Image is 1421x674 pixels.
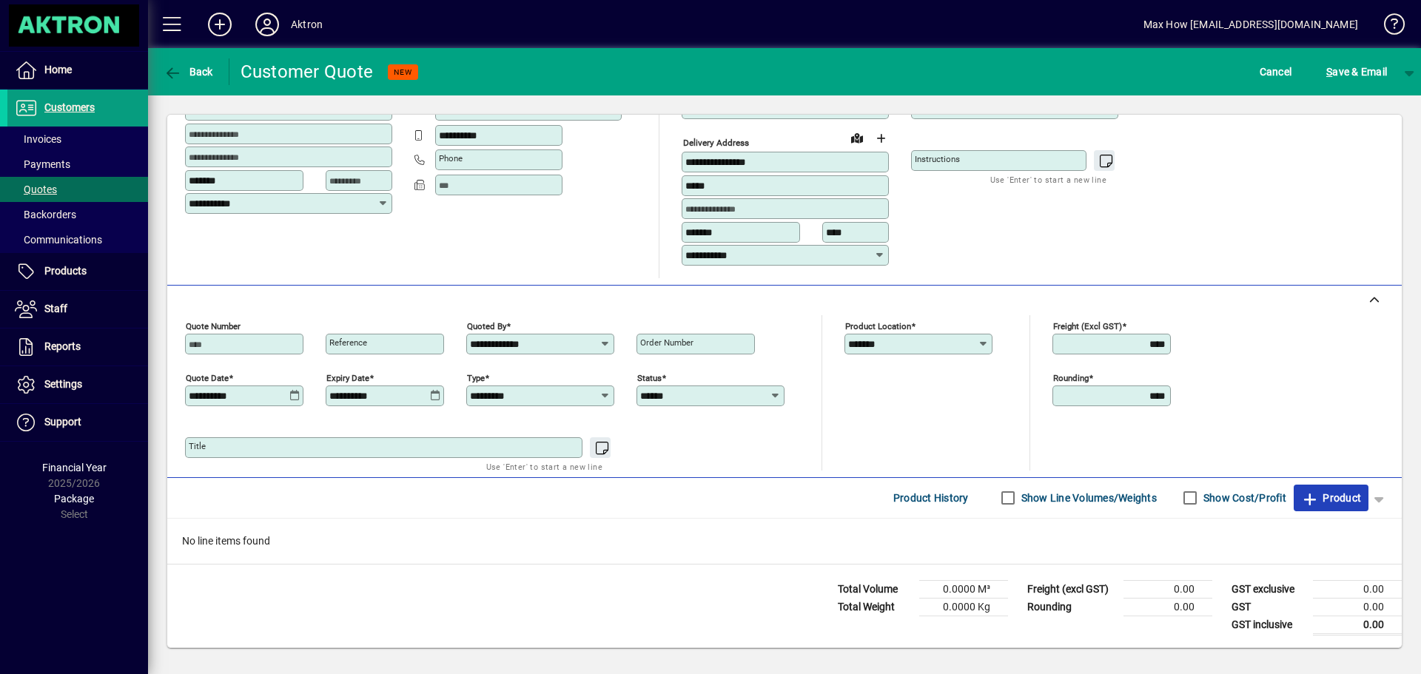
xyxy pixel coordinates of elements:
[44,378,82,390] span: Settings
[54,493,94,505] span: Package
[44,265,87,277] span: Products
[15,158,70,170] span: Payments
[486,458,602,475] mat-hint: Use 'Enter' to start a new line
[160,58,217,85] button: Back
[869,127,893,150] button: Choose address
[15,183,57,195] span: Quotes
[15,209,76,220] span: Backorders
[1373,3,1402,51] a: Knowledge Base
[845,126,869,149] a: View on map
[7,52,148,89] a: Home
[1319,58,1394,85] button: Save & Email
[42,462,107,474] span: Financial Year
[7,127,148,152] a: Invoices
[1018,491,1157,505] label: Show Line Volumes/Weights
[243,11,291,38] button: Profile
[845,320,911,331] mat-label: Product location
[164,66,213,78] span: Back
[291,13,323,36] div: Aktron
[1053,320,1122,331] mat-label: Freight (excl GST)
[467,372,485,383] mat-label: Type
[196,11,243,38] button: Add
[44,340,81,352] span: Reports
[893,486,969,510] span: Product History
[637,372,662,383] mat-label: Status
[1260,60,1292,84] span: Cancel
[919,598,1008,616] td: 0.0000 Kg
[990,171,1106,188] mat-hint: Use 'Enter' to start a new line
[186,320,241,331] mat-label: Quote number
[7,177,148,202] a: Quotes
[44,64,72,75] span: Home
[167,519,1402,564] div: No line items found
[186,372,229,383] mat-label: Quote date
[1020,580,1123,598] td: Freight (excl GST)
[7,253,148,290] a: Products
[241,60,374,84] div: Customer Quote
[15,234,102,246] span: Communications
[7,227,148,252] a: Communications
[7,404,148,441] a: Support
[830,580,919,598] td: Total Volume
[1123,580,1212,598] td: 0.00
[1053,372,1089,383] mat-label: Rounding
[326,372,369,383] mat-label: Expiry date
[640,337,693,348] mat-label: Order number
[467,320,506,331] mat-label: Quoted by
[887,485,975,511] button: Product History
[44,303,67,314] span: Staff
[1301,486,1361,510] span: Product
[1326,66,1332,78] span: S
[439,153,463,164] mat-label: Phone
[1224,616,1313,634] td: GST inclusive
[189,441,206,451] mat-label: Title
[15,133,61,145] span: Invoices
[7,291,148,328] a: Staff
[7,152,148,177] a: Payments
[1143,13,1358,36] div: Max How [EMAIL_ADDRESS][DOMAIN_NAME]
[148,58,229,85] app-page-header-button: Back
[1224,598,1313,616] td: GST
[1313,580,1402,598] td: 0.00
[7,202,148,227] a: Backorders
[1313,616,1402,634] td: 0.00
[394,67,412,77] span: NEW
[1256,58,1296,85] button: Cancel
[7,328,148,365] a: Reports
[1294,485,1368,511] button: Product
[7,366,148,403] a: Settings
[1123,598,1212,616] td: 0.00
[1326,60,1387,84] span: ave & Email
[44,416,81,428] span: Support
[44,101,95,113] span: Customers
[1224,580,1313,598] td: GST exclusive
[1313,598,1402,616] td: 0.00
[329,337,367,348] mat-label: Reference
[1200,491,1286,505] label: Show Cost/Profit
[915,154,960,164] mat-label: Instructions
[830,598,919,616] td: Total Weight
[919,580,1008,598] td: 0.0000 M³
[1020,598,1123,616] td: Rounding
